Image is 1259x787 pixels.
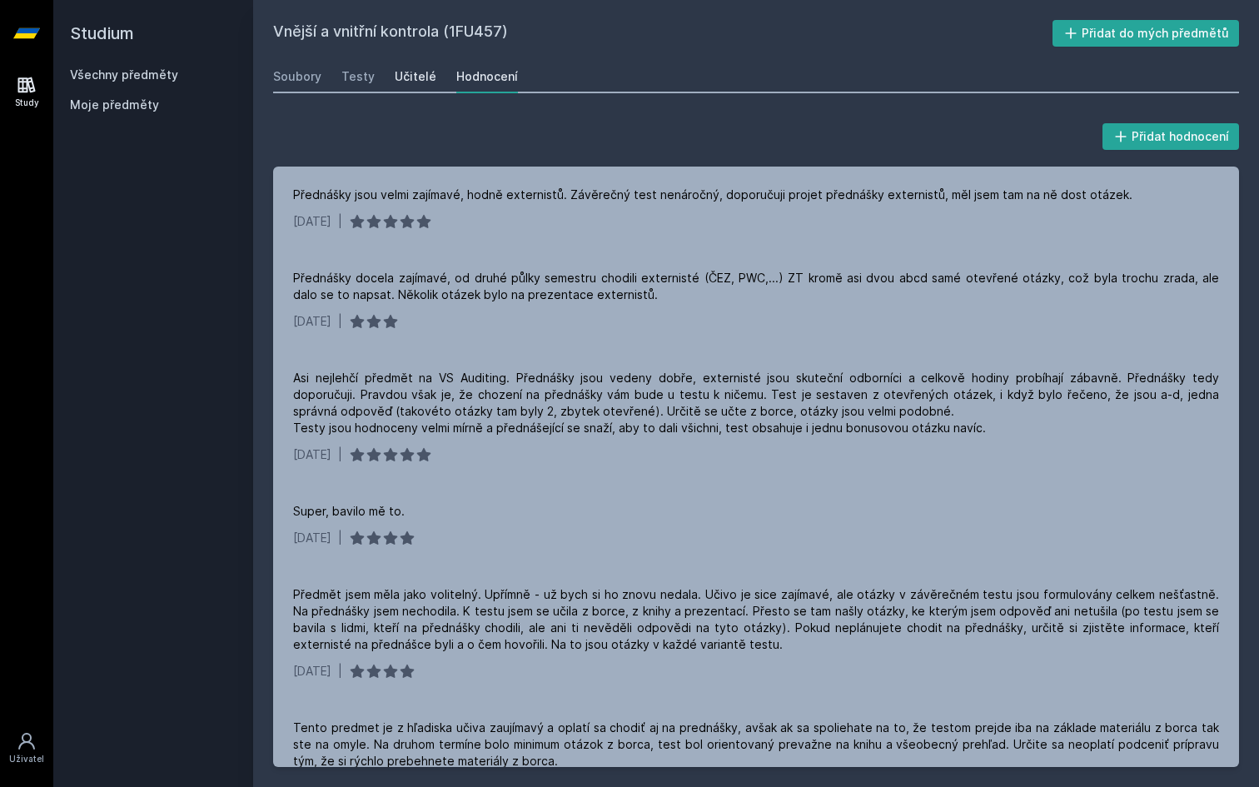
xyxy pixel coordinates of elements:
div: Asi nejlehčí předmět na VS Auditing. Přednášky jsou vedeny dobře, externisté jsou skuteční odborn... [293,370,1219,436]
div: Předmět jsem měla jako volitelný. Upřímně - už bych si ho znovu nedala. Učivo je sice zajímavé, a... [293,586,1219,653]
a: Hodnocení [456,60,518,93]
div: | [338,446,342,463]
div: Hodnocení [456,68,518,85]
a: Všechny předměty [70,67,178,82]
div: Soubory [273,68,321,85]
div: Přednášky jsou velmi zajímavé, hodně externistů. Závěrečný test nenáročný, doporučuji projet před... [293,187,1132,203]
a: Testy [341,60,375,93]
div: | [338,530,342,546]
div: | [338,663,342,680]
div: Přednášky docela zajímavé, od druhé půlky semestru chodili externisté (ČEZ, PWC,...) ZT kromě asi... [293,270,1219,303]
span: Moje předměty [70,97,159,113]
div: Testy [341,68,375,85]
a: Study [3,67,50,117]
div: Učitelé [395,68,436,85]
button: Přidat do mých předmětů [1052,20,1240,47]
div: [DATE] [293,663,331,680]
div: Study [15,97,39,109]
a: Učitelé [395,60,436,93]
div: Tento predmet je z hľadiska učiva zaujímavý a oplatí sa chodiť aj na prednášky, avšak ak sa spoli... [293,720,1219,770]
div: | [338,213,342,230]
button: Přidat hodnocení [1102,123,1240,150]
div: Uživatel [9,753,44,765]
div: [DATE] [293,213,331,230]
div: [DATE] [293,446,331,463]
a: Uživatel [3,723,50,774]
div: Super, bavilo mě to. [293,503,405,520]
div: [DATE] [293,313,331,330]
div: | [338,313,342,330]
a: Soubory [273,60,321,93]
div: [DATE] [293,530,331,546]
h2: Vnější a vnitřní kontrola (1FU457) [273,20,1052,47]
